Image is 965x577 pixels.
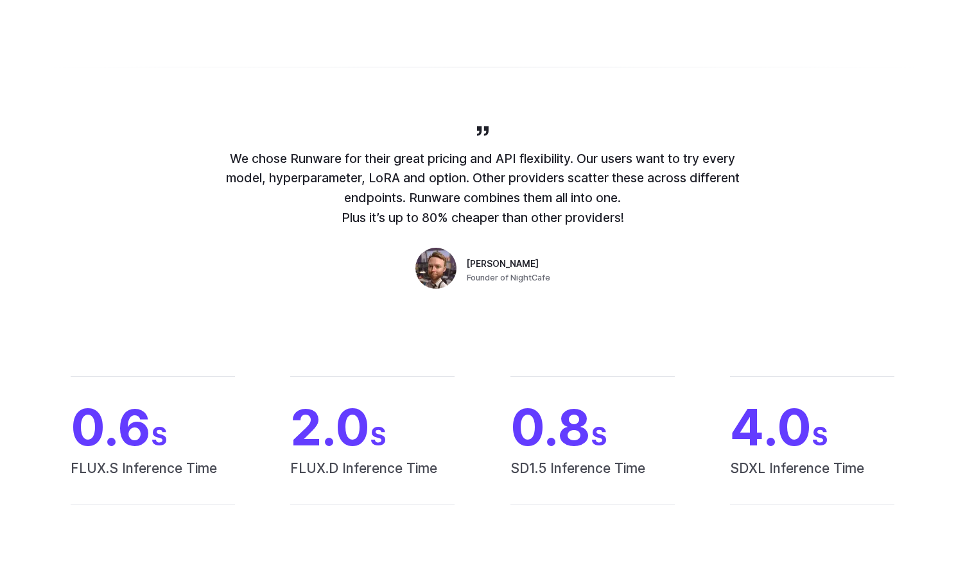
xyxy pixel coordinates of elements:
span: SDXL Inference Time [730,458,894,504]
span: S [151,421,168,451]
span: 4.0 [730,402,894,452]
span: FLUX.S Inference Time [71,458,235,504]
span: SD1.5 Inference Time [510,458,675,504]
span: S [591,421,607,451]
span: Founder of NightCafe [467,271,550,284]
span: 0.6 [71,402,235,452]
span: S [812,421,828,451]
img: Person [415,248,456,289]
span: S [370,421,387,451]
span: [PERSON_NAME] [467,257,539,271]
span: 2.0 [290,402,455,452]
p: We chose Runware for their great pricing and API flexibility. Our users want to try every model, ... [226,149,740,228]
span: 0.8 [510,402,675,452]
span: FLUX.D Inference Time [290,458,455,504]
